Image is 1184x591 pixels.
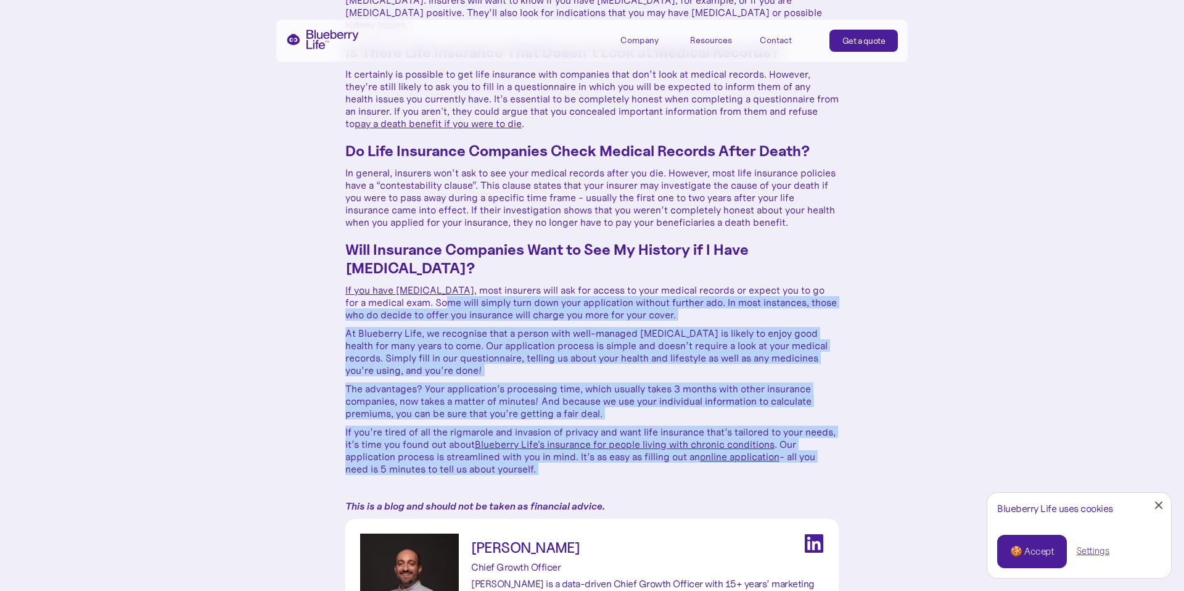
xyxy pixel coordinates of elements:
[842,35,886,47] div: Get a quote
[345,284,839,321] p: , most insurers will ask for access to your medical records or expect you to go for a medical exa...
[345,426,839,475] p: If you’re tired of all the rigmarole and invasion of privacy and want life insurance that’s tailo...
[345,68,839,130] p: It certainly is possible to get life insurance with companies that don’t look at medical records....
[829,30,898,52] a: Get a quote
[1010,545,1054,558] div: 🍪 Accept
[760,30,815,50] a: Contact
[475,438,775,450] a: Blueberry Life's insurance for people living with chronic conditions
[345,284,474,296] a: If you have [MEDICAL_DATA]
[1159,505,1159,506] div: Close Cookie Popup
[1077,545,1109,558] a: Settings
[620,35,659,46] div: Company
[620,30,676,50] div: Company
[345,167,839,228] p: In general, insurers won’t ask to see your medical records after you die. However, most life insu...
[345,327,839,376] p: At Blueberry Life, we recognise that a person with well-managed [MEDICAL_DATA] is likely to enjoy...
[471,561,561,573] p: Chief Growth Officer
[760,35,792,46] div: Contact
[690,35,732,46] div: Resources
[1146,493,1171,518] a: Close Cookie Popup
[700,450,779,463] a: online application
[997,535,1067,568] a: 🍪 Accept
[345,500,605,512] em: This is a blog and should not be taken as financial advice.
[997,503,1161,515] div: Blueberry Life uses cookies
[345,241,839,278] h3: Will Insurance Companies Want to See My History if I Have [MEDICAL_DATA]?
[345,382,839,419] p: The advantages? Your application’s processing time, which usually takes 3 months with other insur...
[286,30,359,49] a: home
[690,30,746,50] div: Resources
[355,117,522,130] a: pay a death benefit if you were to die
[345,481,839,494] p: ‍
[471,540,580,556] h3: [PERSON_NAME]
[345,142,839,160] h3: Do Life Insurance Companies Check Medical Records After Death?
